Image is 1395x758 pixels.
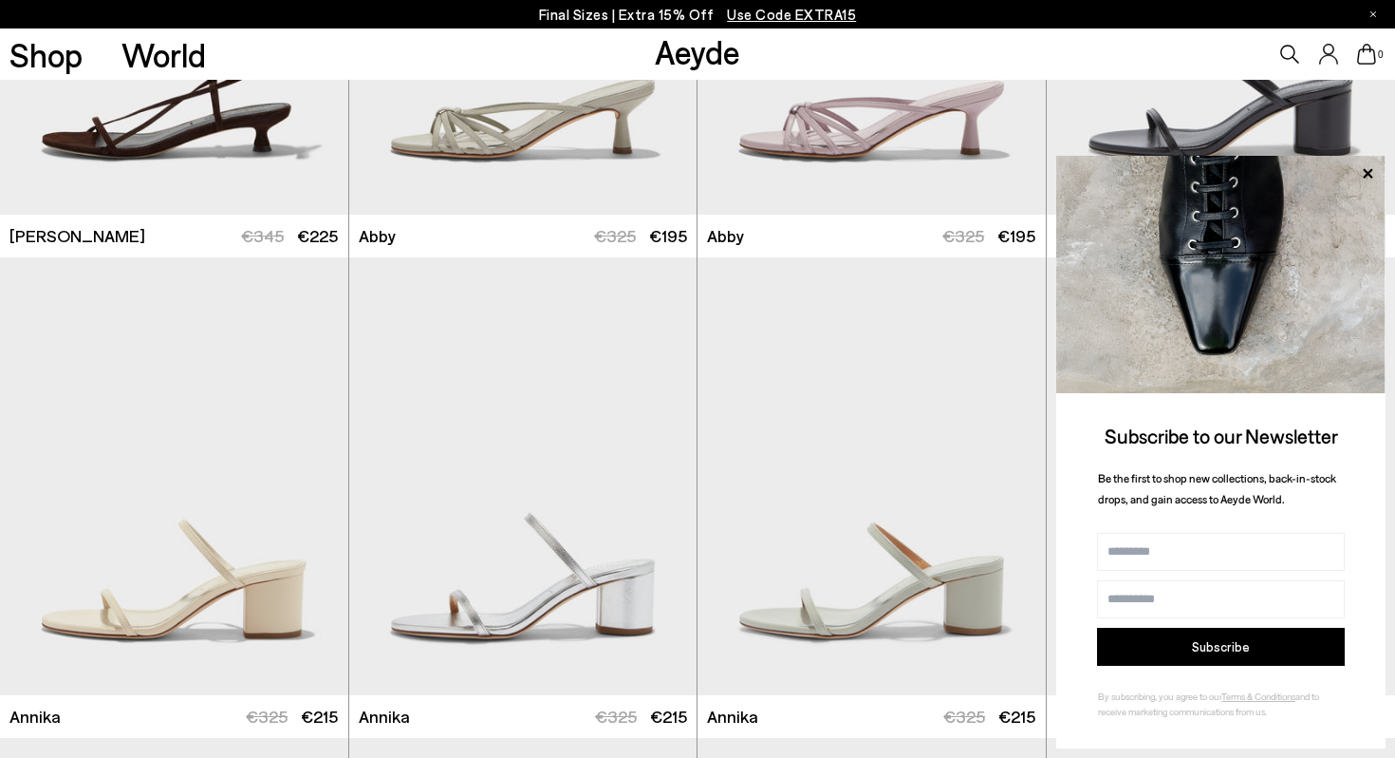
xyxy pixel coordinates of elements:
span: €215 [998,706,1035,727]
span: [PERSON_NAME] [9,224,145,248]
span: €325 [246,706,288,727]
span: Annika [359,705,410,729]
span: €325 [595,706,637,727]
span: €345 [241,225,284,246]
span: Annika [9,705,61,729]
p: Final Sizes | Extra 15% Off [539,3,857,27]
span: €325 [942,225,984,246]
span: €225 [297,225,338,246]
span: Navigate to /collections/ss25-final-sizes [727,6,856,23]
span: €195 [649,225,687,246]
span: €215 [301,706,338,727]
img: ca3f721fb6ff708a270709c41d776025.jpg [1056,156,1386,393]
span: €325 [594,225,636,246]
a: Terms & Conditions [1221,691,1295,702]
button: Subscribe [1097,628,1345,666]
a: Aeyde [655,31,740,71]
a: Abby €325 €195 [349,215,697,257]
a: 0 [1357,44,1376,65]
a: Annika €325 €215 [697,695,1046,738]
span: Subscribe to our Newsletter [1105,424,1338,447]
span: Abby [359,224,396,248]
span: Annika [707,705,758,729]
img: Annika Leather Sandals [349,257,697,695]
span: By subscribing, you agree to our [1098,691,1221,702]
img: Annika Leather Sandals [697,257,1046,695]
a: Shop [9,38,83,71]
a: Abby €325 €195 [697,215,1046,257]
span: Abby [707,224,744,248]
span: €215 [650,706,687,727]
span: €325 [943,706,985,727]
a: Annika €325 €215 [349,695,697,738]
a: World [121,38,206,71]
span: Be the first to shop new collections, back-in-stock drops, and gain access to Aeyde World. [1098,471,1336,506]
span: €195 [997,225,1035,246]
span: 0 [1376,49,1386,60]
